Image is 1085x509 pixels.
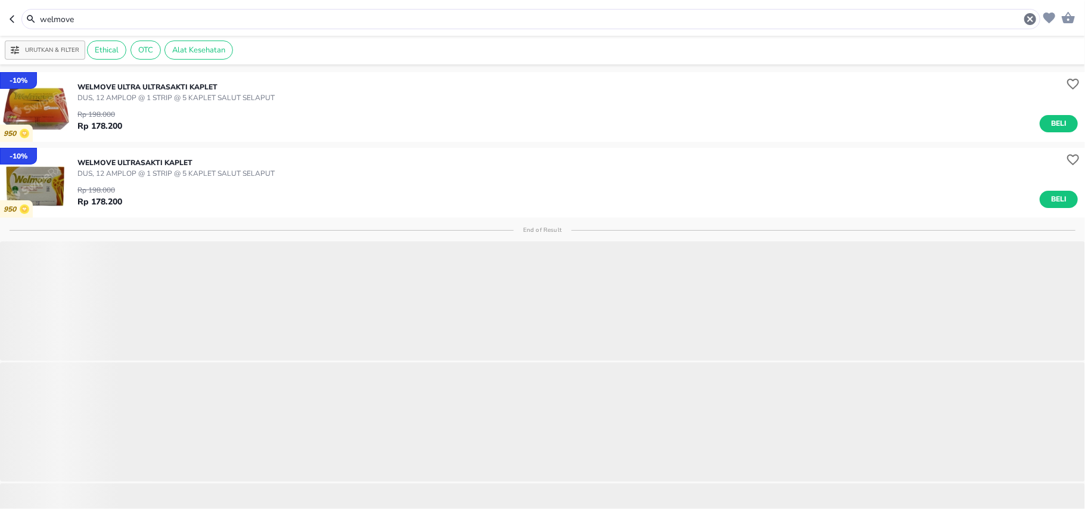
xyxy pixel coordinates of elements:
[4,129,20,138] p: 950
[4,205,20,214] p: 950
[164,41,233,60] div: Alat Kesehatan
[165,45,232,55] span: Alat Kesehatan
[1049,193,1069,206] span: Beli
[1040,115,1078,132] button: Beli
[39,13,1023,26] input: Cari 4000+ produk di sini
[77,82,275,92] p: WELMOVE ULTRA Ultrasakti KAPLET
[131,45,160,55] span: OTC
[88,45,126,55] span: Ethical
[10,75,27,86] p: - 10 %
[77,195,122,208] p: Rp 178.200
[1049,117,1069,130] span: Beli
[10,151,27,162] p: - 10 %
[77,109,122,120] p: Rp 198.000
[87,41,126,60] div: Ethical
[77,92,275,103] p: DUS, 12 AMPLOP @ 1 STRIP @ 5 KAPLET SALUT SELAPUT
[25,46,79,55] p: Urutkan & Filter
[1040,191,1078,208] button: Beli
[77,185,122,195] p: Rp 198.000
[514,226,571,234] p: End of Result
[77,157,275,168] p: WELMOVE Ultrasakti KAPLET
[5,41,85,60] button: Urutkan & Filter
[77,120,122,132] p: Rp 178.200
[130,41,161,60] div: OTC
[77,168,275,179] p: DUS, 12 AMPLOP @ 1 STRIP @ 5 KAPLET SALUT SELAPUT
